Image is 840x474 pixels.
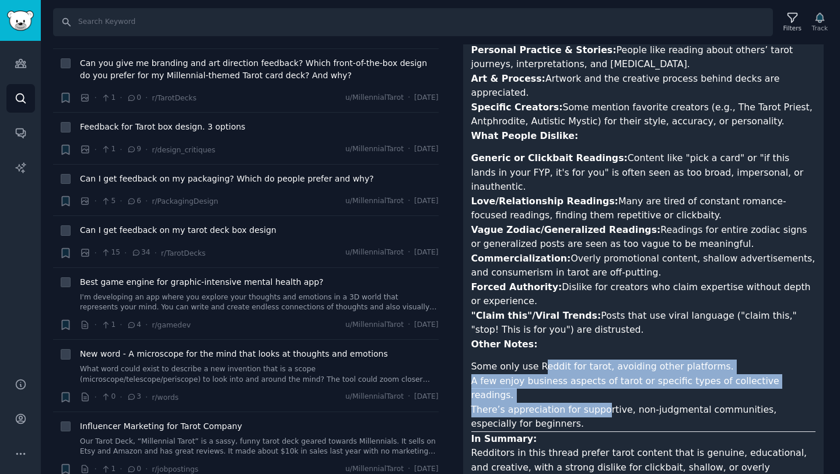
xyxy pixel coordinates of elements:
strong: Personal Practice & Stories: [471,44,617,55]
span: r/gamedev [152,321,190,329]
span: · [408,196,410,207]
li: Many are tired of constant romance-focused readings, finding them repetitive or clickbaity. [471,194,816,223]
span: · [408,248,410,258]
li: Dislike for creators who claim expertise without depth or experience. [471,280,816,309]
span: · [120,319,122,331]
span: · [155,247,157,259]
span: · [145,195,148,207]
li: Content like "pick a card" or "if this lands in your FYP, it's for you" is often seen as too broa... [471,151,816,194]
input: Search Keyword [53,8,773,36]
span: · [145,391,148,403]
span: [DATE] [414,392,438,402]
span: 6 [127,196,141,207]
a: What word could exist to describe a new invention that is a scope (microscope/telescope/periscope... [80,364,439,385]
span: · [124,247,127,259]
span: · [94,144,97,156]
img: GummySearch logo [7,11,34,31]
strong: What People Dislike: [471,130,579,141]
span: [DATE] [414,93,438,103]
strong: In Summary: [471,433,537,444]
span: · [408,392,410,402]
a: New word - A microscope for the mind that looks at thoughts and emotions [80,348,388,360]
span: · [145,144,148,156]
span: · [94,92,97,104]
span: 4 [127,320,141,330]
span: · [120,391,122,403]
li: Overly promotional content, shallow advertisements, and consumerism in tarot are off-putting. [471,252,816,280]
a: Can I get feedback on my packaging? Which do people prefer and why? [80,173,374,185]
span: 9 [127,144,141,155]
strong: Vague Zodiac/Generalized Readings: [471,224,661,235]
a: Can I get feedback on my tarot deck box design [80,224,276,236]
li: Artwork and the creative process behind decks are appreciated. [471,72,816,100]
span: [DATE] [414,196,438,207]
span: r/design_critiques [152,146,215,154]
span: · [408,144,410,155]
span: 5 [101,196,116,207]
span: r/words [152,393,178,402]
span: · [120,144,122,156]
a: Our Tarot Deck, “Millennial Tarot” is a sassy, funny tarot deck geared towards Millennials. It se... [80,437,439,457]
span: 15 [101,248,120,258]
strong: Commercialization: [471,253,571,264]
span: r/jobpostings [152,465,198,473]
span: · [94,319,97,331]
span: u/MillennialTarot [345,248,404,258]
strong: Art & Process: [471,73,545,84]
span: r/TarotDecks [161,249,205,257]
li: Readings for entire zodiac signs or generalized posts are seen as too vague to be meaningful. [471,223,816,252]
li: Posts that use viral language ("claim this," "stop! This is for you") are distrusted. [471,309,816,337]
a: Can you give me branding and art direction feedback? Which front-of-the-box design do you prefer ... [80,57,439,82]
span: 1 [101,320,116,330]
strong: Love/Relationship Readings: [471,196,618,207]
span: · [94,195,97,207]
span: 3 [127,392,141,402]
span: · [94,391,97,403]
span: u/MillennialTarot [345,392,404,402]
span: r/PackagingDesign [152,197,218,205]
strong: Forced Authority: [471,281,562,292]
li: A few enjoy business aspects of tarot or specific types of collective readings. [471,374,816,403]
span: u/MillennialTarot [345,320,404,330]
span: · [120,195,122,207]
span: u/MillennialTarot [345,93,404,103]
span: · [145,319,148,331]
span: · [408,93,410,103]
strong: Generic or Clickbait Readings: [471,152,628,163]
span: [DATE] [414,144,438,155]
strong: Other Notes: [471,339,538,350]
span: [DATE] [414,320,438,330]
li: There’s appreciation for supportive, non-judgmental communities, especially for beginners. [471,403,816,431]
span: 0 [127,93,141,103]
span: · [145,92,148,104]
span: 0 [101,392,116,402]
span: u/MillennialTarot [345,196,404,207]
a: Feedback for Tarot box design. 3 options [80,121,246,133]
span: · [408,320,410,330]
span: u/MillennialTarot [345,144,404,155]
a: I'm developing an app where you explore your thoughts and emotions in a 3D world that represents ... [80,292,439,313]
strong: Specific Creators: [471,102,563,113]
span: · [94,247,97,259]
span: 1 [101,93,116,103]
div: Filters [783,24,801,32]
span: 1 [101,144,116,155]
li: Some mention favorite creators (e.g., The Tarot Priest, Antphrodite, Autistic Mystic) for their s... [471,100,816,129]
li: People like reading about others’ tarot journeys, interpretations, and [MEDICAL_DATA]. [471,43,816,72]
span: 34 [131,248,150,258]
span: · [120,92,122,104]
span: r/TarotDecks [152,94,196,102]
a: Influencer Marketing for Tarot Company [80,420,242,433]
span: [DATE] [414,248,438,258]
strong: "Claim this"/Viral Trends: [471,310,601,321]
li: Some only use Reddit for tarot, avoiding other platforms. [471,360,816,374]
a: Best game engine for graphic-intensive mental health app? [80,276,324,288]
